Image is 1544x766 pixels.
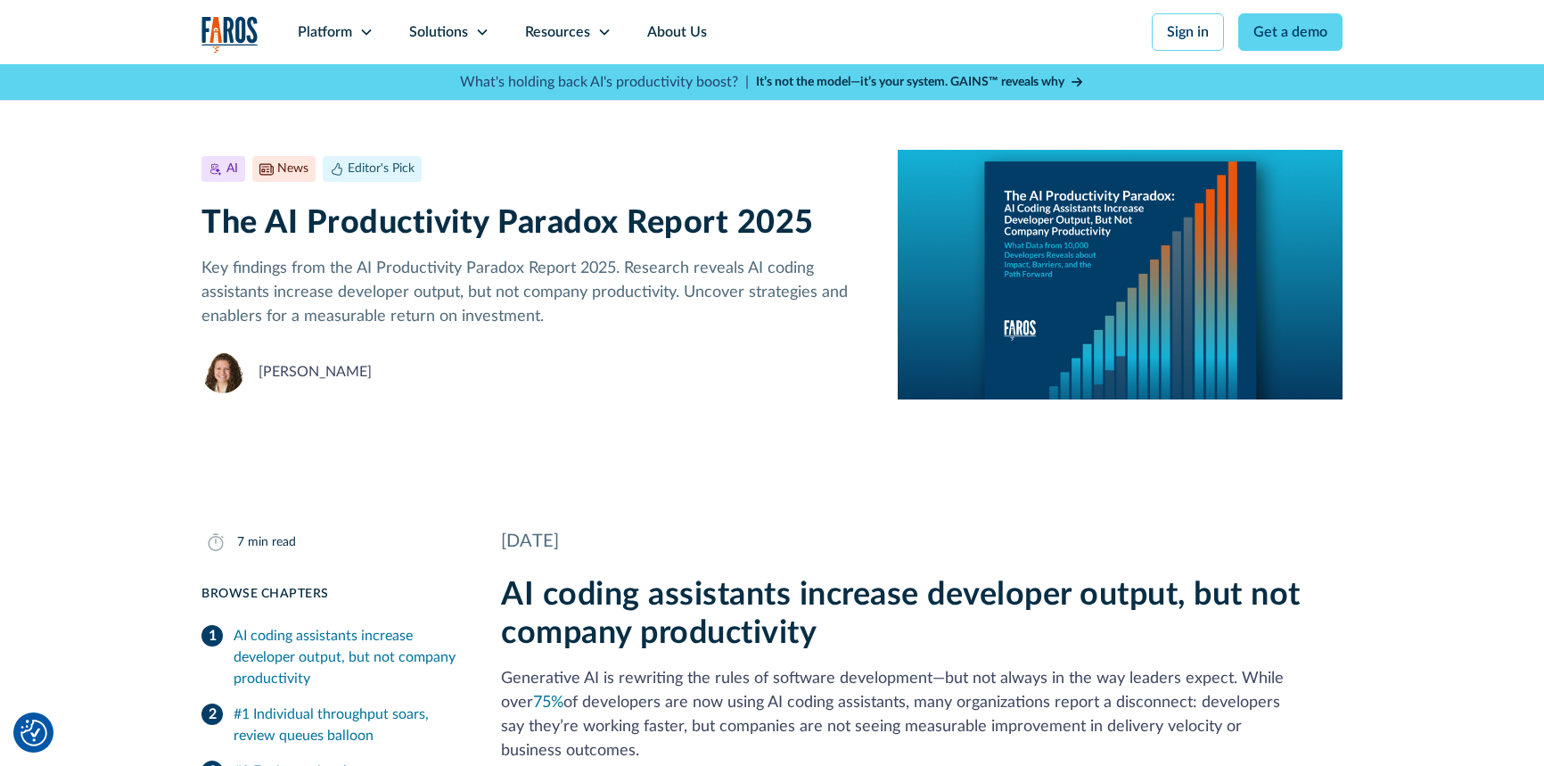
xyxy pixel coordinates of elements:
div: AI [226,160,238,178]
div: Solutions [409,21,468,43]
img: Neely Dunlap [201,350,244,393]
h1: The AI Productivity Paradox Report 2025 [201,204,869,243]
div: Editor's Pick [348,160,415,178]
a: #1 Individual throughput soars, review queues balloon [201,696,458,754]
div: AI coding assistants increase developer output, but not company productivity [234,625,458,689]
a: 75% [533,695,563,711]
div: [PERSON_NAME] [259,361,372,383]
a: home [201,16,259,53]
div: Resources [525,21,590,43]
img: Revisit consent button [21,720,47,746]
p: What's holding back AI's productivity boost? | [460,71,749,93]
a: Sign in [1152,13,1224,51]
a: It’s not the model—it’s your system. GAINS™ reveals why [756,73,1084,92]
img: A report cover on a blue background. The cover reads:The AI Productivity Paradox: AI Coding Assis... [898,150,1343,399]
img: Logo of the analytics and reporting company Faros. [201,16,259,53]
a: AI coding assistants increase developer output, but not company productivity [201,618,458,696]
p: Generative AI is rewriting the rules of software development—but not always in the way leaders ex... [501,667,1343,763]
strong: It’s not the model—it’s your system. GAINS™ reveals why [756,76,1064,88]
button: Cookie Settings [21,720,47,746]
a: Get a demo [1238,13,1343,51]
div: News [277,160,308,178]
h2: AI coding assistants increase developer output, but not company productivity [501,576,1343,653]
div: Browse Chapters [201,585,458,604]
div: [DATE] [501,528,1343,555]
div: #1 Individual throughput soars, review queues balloon [234,704,458,746]
p: Key findings from the AI Productivity Paradox Report 2025. Research reveals AI coding assistants ... [201,257,869,329]
div: min read [248,533,296,552]
div: 7 [237,533,244,552]
div: Platform [298,21,352,43]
